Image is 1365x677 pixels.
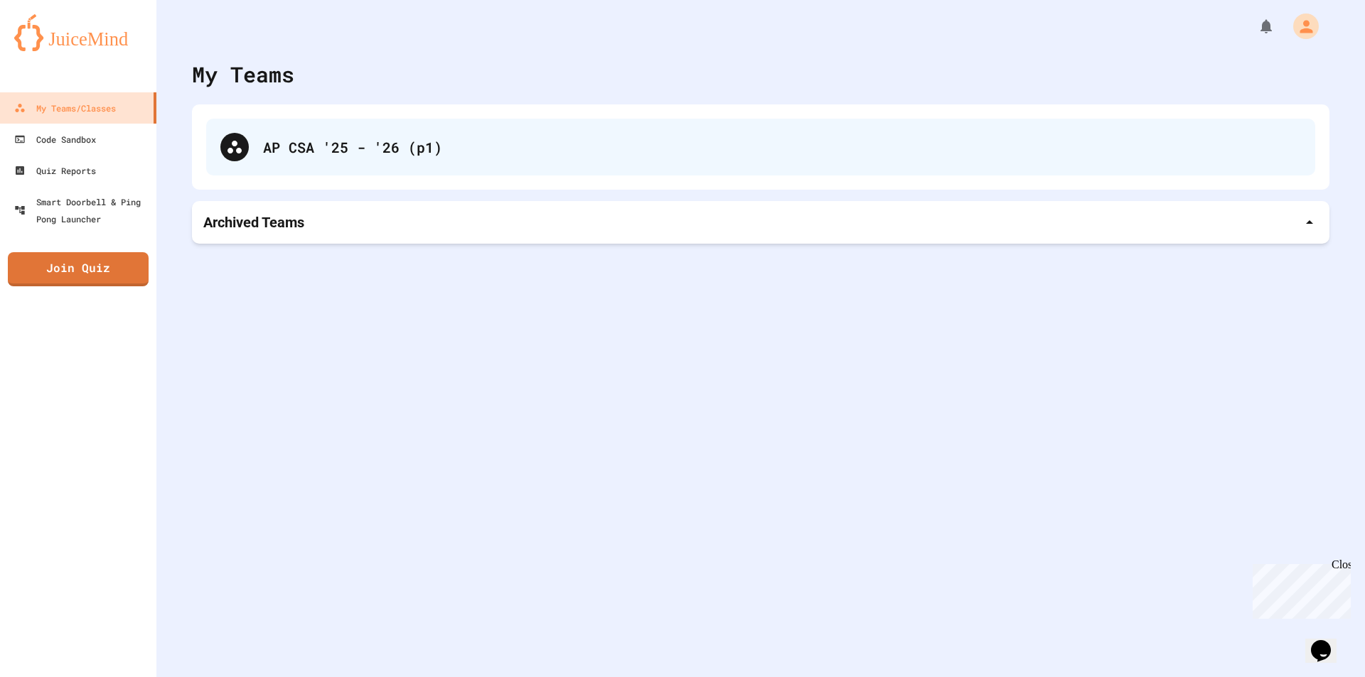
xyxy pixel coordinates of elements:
div: Smart Doorbell & Ping Pong Launcher [14,193,151,227]
iframe: chat widget [1247,558,1351,619]
div: My Account [1278,10,1322,43]
a: Join Quiz [8,252,149,286]
div: Code Sandbox [14,131,96,148]
div: My Teams/Classes [14,99,116,117]
div: My Notifications [1231,14,1278,38]
div: Chat with us now!Close [6,6,98,90]
p: Archived Teams [203,212,304,232]
div: AP CSA '25 - '26 (p1) [206,119,1315,175]
iframe: chat widget [1305,620,1351,663]
div: My Teams [192,58,294,90]
div: AP CSA '25 - '26 (p1) [263,136,1301,158]
img: logo-orange.svg [14,14,142,51]
div: Quiz Reports [14,162,96,179]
